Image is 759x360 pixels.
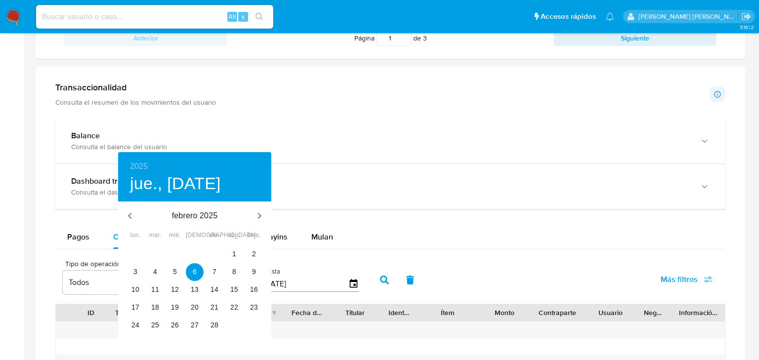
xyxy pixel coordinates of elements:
button: 15 [225,281,243,299]
p: 21 [211,302,218,312]
button: 18 [146,299,164,317]
p: 3 [133,267,137,277]
button: 9 [245,263,263,281]
button: 27 [186,317,204,334]
p: 2 [252,249,256,259]
button: 11 [146,281,164,299]
button: 2025 [130,160,148,173]
button: 4 [146,263,164,281]
button: 22 [225,299,243,317]
p: 25 [151,320,159,330]
button: 5 [166,263,184,281]
button: jue., [DATE] [130,173,221,194]
p: 24 [131,320,139,330]
span: [DEMOGRAPHIC_DATA]. [186,231,204,240]
span: vie. [206,231,223,240]
button: 21 [206,299,223,317]
p: 20 [191,302,199,312]
p: febrero 2025 [142,210,248,222]
p: 8 [232,267,236,277]
span: lun. [126,231,144,240]
button: 1 [225,245,243,263]
button: 10 [126,281,144,299]
button: 20 [186,299,204,317]
button: 8 [225,263,243,281]
p: 16 [250,284,258,294]
p: 11 [151,284,159,294]
p: 22 [230,302,238,312]
p: 12 [171,284,179,294]
p: 4 [153,267,157,277]
button: 17 [126,299,144,317]
button: 16 [245,281,263,299]
button: 26 [166,317,184,334]
p: 6 [193,267,197,277]
p: 15 [230,284,238,294]
p: 7 [212,267,216,277]
p: 1 [232,249,236,259]
span: mié. [166,231,184,240]
button: 25 [146,317,164,334]
button: 13 [186,281,204,299]
p: 26 [171,320,179,330]
p: 13 [191,284,199,294]
p: 5 [173,267,177,277]
button: 23 [245,299,263,317]
button: 2 [245,245,263,263]
button: 6 [186,263,204,281]
button: 28 [206,317,223,334]
button: 19 [166,299,184,317]
p: 28 [211,320,218,330]
button: 14 [206,281,223,299]
p: 10 [131,284,139,294]
span: sáb. [225,231,243,240]
p: 23 [250,302,258,312]
p: 9 [252,267,256,277]
button: 7 [206,263,223,281]
p: 27 [191,320,199,330]
p: 18 [151,302,159,312]
p: 14 [211,284,218,294]
span: mar. [146,231,164,240]
p: 17 [131,302,139,312]
button: 12 [166,281,184,299]
button: 24 [126,317,144,334]
span: dom. [245,231,263,240]
p: 19 [171,302,179,312]
button: 3 [126,263,144,281]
